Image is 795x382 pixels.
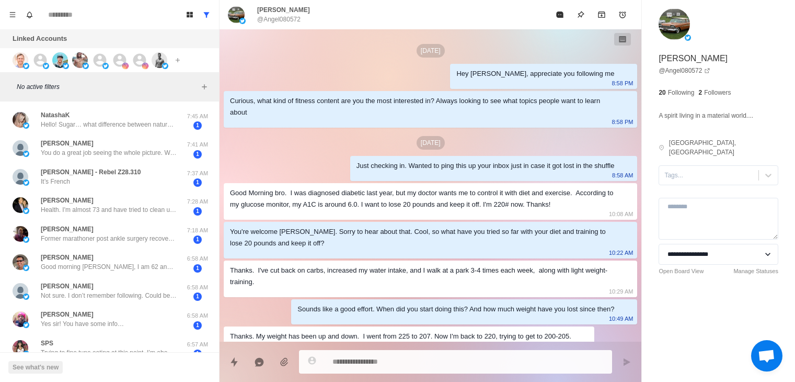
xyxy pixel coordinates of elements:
p: [DATE] [417,44,445,58]
span: 1 [193,121,202,130]
img: picture [13,169,28,185]
img: picture [228,6,245,23]
img: picture [13,340,28,356]
img: picture [43,63,49,69]
div: Just checking in. Wanted to ping this up your inbox just in case it got lost in the shuffle [356,160,615,172]
img: picture [13,283,28,299]
span: 1 [193,350,202,358]
p: 7:45 AM [185,112,211,121]
img: picture [23,151,29,157]
img: picture [13,52,28,68]
img: picture [13,140,28,156]
p: 11:40 AM [566,340,590,352]
div: Thanks. I've cut back on carbs, increased my water intake, and I walk at a park 3-4 times each we... [230,265,614,288]
div: Good Morning bro. I was diagnosed diabetic last year, but my doctor wants me to control it with d... [230,187,614,210]
p: [PERSON_NAME] [41,139,94,148]
p: 10:08 AM [609,208,633,220]
button: Menu [4,6,21,23]
p: 6:58 AM [185,311,211,320]
p: Followers [704,88,731,97]
button: Pin [570,4,591,25]
p: 7:28 AM [185,197,211,206]
div: You're welcome [PERSON_NAME]. Sorry to hear about that. Cool, so what have you tried so far with ... [230,226,614,249]
img: picture [659,8,690,40]
p: 7:37 AM [185,169,211,178]
img: picture [162,63,168,69]
span: 1 [193,207,202,216]
p: You do a great job seeing the whole picture. Work/life balance. And, you give solid, valuable adv... [41,148,177,158]
p: NatashaK [41,110,70,120]
p: [PERSON_NAME] [41,224,94,234]
p: @Angel080572 [257,15,301,24]
img: picture [13,254,28,270]
p: [PERSON_NAME] - Rebel Z28.310 [41,167,141,177]
p: 2 [698,88,702,97]
p: SPS [41,339,53,348]
button: Notifications [21,6,38,23]
button: Mark as read [549,4,570,25]
p: 8:58 PM [612,116,633,128]
p: [DATE] [417,136,445,150]
div: Curious, what kind of fitness content are you the most interested in? Always looking to see what ... [230,95,614,118]
p: 6:57 AM [185,340,211,349]
button: Add account [171,54,184,66]
span: 1 [193,150,202,159]
span: 1 [193,264,202,273]
p: Hello! Sugar… what difference between natural sugar in fruits and sugar , we get in food markets? [41,120,177,129]
img: picture [239,18,246,24]
p: Following [668,88,695,97]
button: Show all conversations [198,6,215,23]
img: picture [63,63,69,69]
p: Not sure. I don’t remember following. Could be accidental button click. [41,291,177,300]
img: picture [23,351,29,357]
span: 1 [193,321,202,330]
img: picture [72,52,88,68]
img: picture [23,208,29,214]
img: picture [23,265,29,271]
div: Hey [PERSON_NAME], appreciate you following me [456,68,614,80]
p: [PERSON_NAME] [257,5,310,15]
span: 1 [193,178,202,187]
span: 1 [193,293,202,301]
p: [PERSON_NAME] [41,310,94,319]
img: picture [122,63,129,69]
img: picture [23,322,29,328]
p: Linked Accounts [13,33,67,44]
p: Trying to fine tune eating at this point. I’m about 20% bf. Would like to get to 12-15… just need... [41,348,177,357]
p: 6:58 AM [185,254,211,263]
button: See what's new [8,361,63,374]
div: Thanks. My weight has been up and down. I went from 225 to 207. Now I'm back to 220, trying to ge... [230,331,571,342]
button: Add reminder [612,4,633,25]
button: Quick replies [224,352,245,373]
p: [PERSON_NAME] [659,52,728,65]
button: Board View [181,6,198,23]
p: Former marathoner post ankle surgery recovery plan. [41,234,177,243]
p: 10:29 AM [609,286,633,297]
p: 10:22 AM [609,247,633,259]
p: [GEOGRAPHIC_DATA], [GEOGRAPHIC_DATA] [669,138,778,157]
img: picture [13,112,28,128]
img: picture [23,237,29,243]
button: Send message [616,352,637,373]
img: picture [685,35,691,41]
button: Add filters [198,81,211,93]
img: picture [13,226,28,242]
p: Health. I'm almost 73 and have tried to clean up my act. [41,205,177,215]
img: picture [152,52,167,68]
a: Open chat [751,340,782,372]
img: picture [23,294,29,300]
a: @Angel080572 [659,66,710,75]
img: picture [52,52,68,68]
p: 8:58 PM [612,77,633,89]
img: picture [13,197,28,213]
p: A spirit living in a material world.... [659,110,753,121]
p: 10:49 AM [609,313,633,324]
p: 20 [659,88,665,97]
img: picture [23,122,29,129]
img: picture [83,63,89,69]
p: Yes sir! You have some info… [41,319,124,329]
a: Manage Statuses [733,267,778,276]
p: No active filters [17,82,198,92]
img: picture [23,63,29,69]
img: picture [102,63,109,69]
